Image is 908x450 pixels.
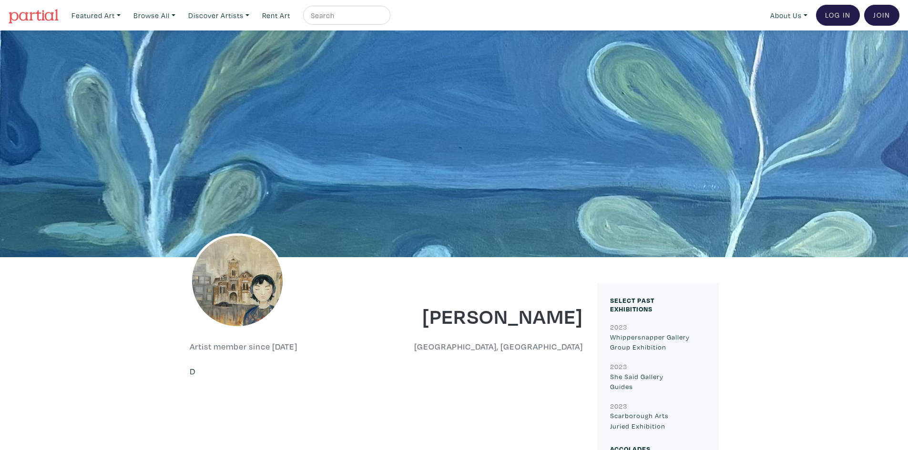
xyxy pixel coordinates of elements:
[258,6,295,25] a: Rent Art
[610,332,706,352] p: Whippersnapper Gallery Group Exhibition
[67,6,125,25] a: Featured Art
[129,6,180,25] a: Browse All
[184,6,254,25] a: Discover Artists
[816,5,860,26] a: Log In
[766,6,812,25] a: About Us
[610,401,627,410] small: 2023
[310,10,381,21] input: Search
[610,371,706,392] p: She Said Gallery Guides
[610,322,627,331] small: 2023
[610,296,654,313] small: Select Past Exhibitions
[610,362,627,371] small: 2023
[610,410,706,431] p: Scarborough Arts Juried Exhibition
[190,233,285,329] img: phpThumb.php
[190,365,583,378] p: D
[393,303,583,329] h1: [PERSON_NAME]
[864,5,899,26] a: Join
[190,341,297,352] h6: Artist member since [DATE]
[393,341,583,352] h6: [GEOGRAPHIC_DATA], [GEOGRAPHIC_DATA]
